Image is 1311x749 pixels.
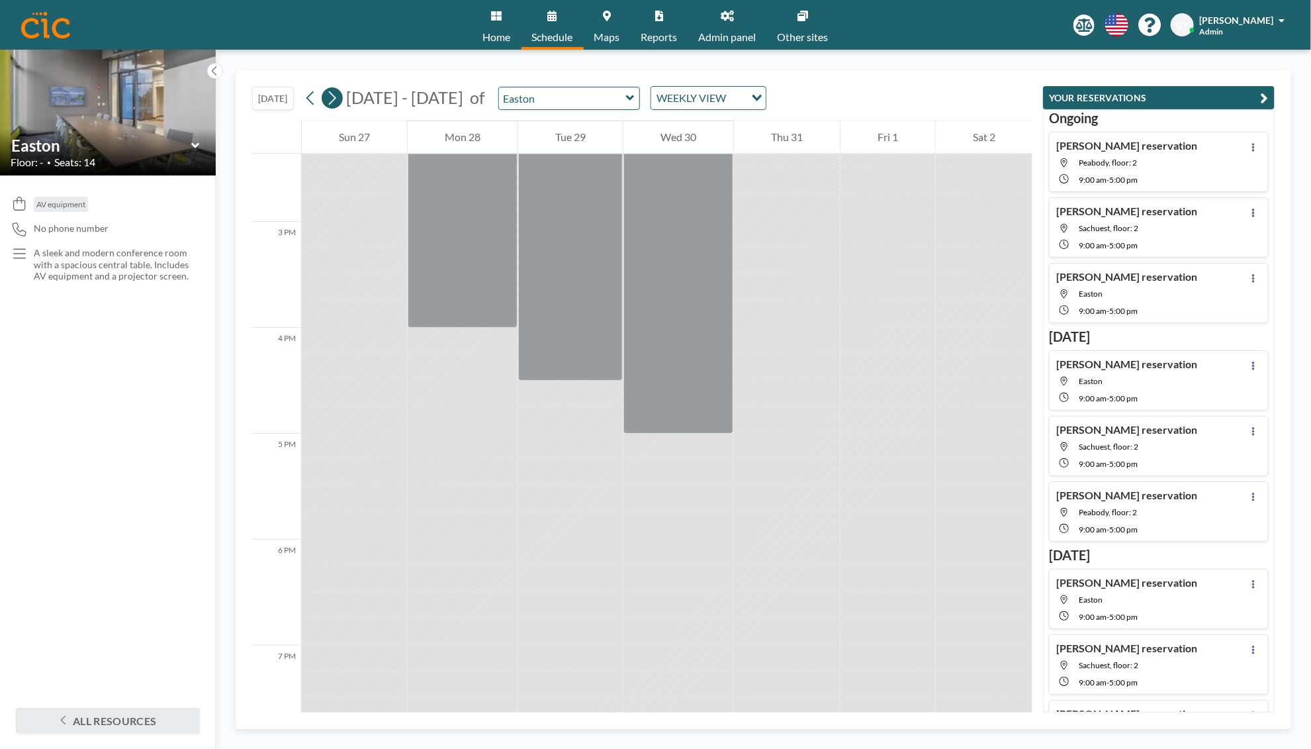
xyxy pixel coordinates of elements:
[1056,423,1197,436] h4: [PERSON_NAME] reservation
[1049,110,1269,126] h3: Ongoing
[252,540,301,646] div: 6 PM
[1107,306,1109,316] span: -
[1079,376,1103,386] span: Easton
[730,89,744,107] input: Search for option
[1107,459,1109,469] span: -
[1079,524,1107,534] span: 9:00 AM
[1079,612,1107,622] span: 9:00 AM
[470,87,484,108] span: of
[1079,175,1107,185] span: 9:00 AM
[1079,393,1107,403] span: 9:00 AM
[1056,205,1197,218] h4: [PERSON_NAME] reservation
[252,87,294,110] button: [DATE]
[1079,306,1107,316] span: 9:00 AM
[1049,328,1269,345] h3: [DATE]
[1199,15,1273,26] span: [PERSON_NAME]
[651,87,766,109] div: Search for option
[252,222,301,328] div: 3 PM
[252,116,301,222] div: 2 PM
[1079,223,1138,233] span: Sachuest, floor: 2
[518,121,623,154] div: Tue 29
[1176,19,1189,31] span: GY
[936,121,1032,154] div: Sat 2
[840,121,935,154] div: Fri 1
[1056,358,1197,371] h4: [PERSON_NAME] reservation
[641,32,678,42] span: Reports
[623,121,733,154] div: Wed 30
[1079,595,1103,605] span: Easton
[1079,677,1107,687] span: 9:00 AM
[1109,175,1138,185] span: 5:00 PM
[21,12,70,38] img: organization-logo
[483,32,511,42] span: Home
[499,87,626,109] input: Easton
[1109,459,1138,469] span: 5:00 PM
[1109,393,1138,403] span: 5:00 PM
[302,121,407,154] div: Sun 27
[408,121,518,154] div: Mon 28
[1109,240,1138,250] span: 5:00 PM
[1079,459,1107,469] span: 9:00 AM
[1079,507,1137,517] span: Peabody, floor: 2
[1079,442,1138,452] span: Sachuest, floor: 2
[1107,677,1109,687] span: -
[252,328,301,434] div: 4 PM
[47,158,51,167] span: •
[654,89,729,107] span: WEEKLY VIEW
[532,32,573,42] span: Schedule
[1079,158,1137,168] span: Peabody, floor: 2
[54,156,95,169] span: Seats: 14
[11,156,44,169] span: Floor: -
[1056,642,1197,655] h4: [PERSON_NAME] reservation
[778,32,829,42] span: Other sites
[1056,139,1197,152] h4: [PERSON_NAME] reservation
[1109,612,1138,622] span: 5:00 PM
[699,32,756,42] span: Admin panel
[11,136,191,155] input: Easton
[1043,86,1275,109] button: YOUR RESERVATIONS
[1107,393,1109,403] span: -
[1199,26,1223,36] span: Admin
[1109,306,1138,316] span: 5:00 PM
[34,223,109,234] span: No phone number
[1056,489,1197,502] h4: [PERSON_NAME] reservation
[1107,612,1109,622] span: -
[346,87,463,107] span: [DATE] - [DATE]
[1107,524,1109,534] span: -
[1079,289,1103,299] span: Easton
[734,121,840,154] div: Thu 31
[594,32,620,42] span: Maps
[252,434,301,540] div: 5 PM
[1049,547,1269,564] h3: [DATE]
[1079,240,1107,250] span: 9:00 AM
[1056,270,1197,283] h4: [PERSON_NAME] reservation
[1109,677,1138,687] span: 5:00 PM
[16,708,200,733] button: All resources
[1109,524,1138,534] span: 5:00 PM
[1079,660,1138,670] span: Sachuest, floor: 2
[36,199,85,209] span: AV equipment
[1107,175,1109,185] span: -
[1056,707,1197,721] h4: [PERSON_NAME] reservation
[1107,240,1109,250] span: -
[34,247,189,282] p: A sleek and modern conference room with a spacious central table. Includes AV equipment and a pro...
[1056,576,1197,589] h4: [PERSON_NAME] reservation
